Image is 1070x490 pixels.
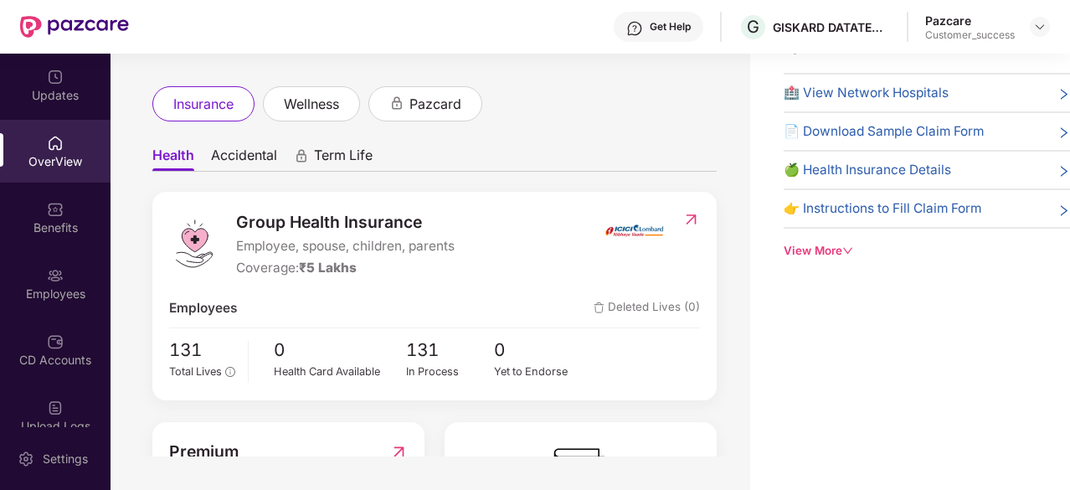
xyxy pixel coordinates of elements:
img: svg+xml;base64,PHN2ZyBpZD0iU2V0dGluZy0yMHgyMCIgeG1sbnM9Imh0dHA6Ly93d3cudzMub3JnLzIwMDAvc3ZnIiB3aW... [18,451,34,467]
div: Settings [38,451,93,467]
span: right [1057,125,1070,142]
img: insurerIcon [603,209,666,251]
span: Health [152,147,194,171]
div: Pazcare [925,13,1015,28]
span: 📄 Download Sample Claim Form [784,121,984,142]
img: svg+xml;base64,PHN2ZyBpZD0iRW1wbG95ZWVzIiB4bWxucz0iaHR0cDovL3d3dy53My5vcmcvMjAwMC9zdmciIHdpZHRoPS... [47,267,64,284]
div: Health Card Available [274,364,406,380]
span: info-circle [225,367,234,376]
div: animation [294,148,309,163]
img: svg+xml;base64,PHN2ZyBpZD0iQ0RfQWNjb3VudHMiIGRhdGEtbmFtZT0iQ0QgQWNjb3VudHMiIHhtbG5zPSJodHRwOi8vd3... [47,333,64,350]
span: Deleted Lives (0) [594,298,700,318]
span: 131 [406,337,495,364]
div: In Process [406,364,495,380]
img: svg+xml;base64,PHN2ZyBpZD0iQmVuZWZpdHMiIHhtbG5zPSJodHRwOi8vd3d3LnczLm9yZy8yMDAwL3N2ZyIgd2lkdGg9Ij... [47,201,64,218]
span: right [1057,163,1070,180]
img: logo [169,219,219,269]
span: down [842,245,853,256]
span: 🍏 Health Insurance Details [784,160,951,180]
span: pazcard [409,94,461,115]
span: Term Life [314,147,373,171]
img: RedirectIcon [390,439,408,464]
span: G [747,17,759,37]
span: ₹5 Lakhs [299,260,357,276]
span: Group Health Insurance [236,209,455,235]
div: Coverage: [236,258,455,278]
div: Yet to Endorse [494,364,583,380]
img: svg+xml;base64,PHN2ZyBpZD0iSG9tZSIgeG1sbnM9Imh0dHA6Ly93d3cudzMub3JnLzIwMDAvc3ZnIiB3aWR0aD0iMjAiIG... [47,135,64,152]
img: svg+xml;base64,PHN2ZyBpZD0iVXBsb2FkX0xvZ3MiIGRhdGEtbmFtZT0iVXBsb2FkIExvZ3MiIHhtbG5zPSJodHRwOi8vd3... [47,400,64,416]
span: wellness [284,94,339,115]
span: insurance [173,94,234,115]
span: Premium [169,439,239,464]
span: 🏥 View Network Hospitals [784,83,949,103]
span: 👉 Instructions to Fill Claim Form [784,199,981,219]
span: right [1057,86,1070,103]
div: animation [389,95,404,111]
span: 131 [169,337,235,364]
span: 0 [274,337,406,364]
span: Employees [169,298,237,318]
img: New Pazcare Logo [20,16,129,38]
img: RedirectIcon [682,211,700,228]
img: svg+xml;base64,PHN2ZyBpZD0iVXBkYXRlZCIgeG1sbnM9Imh0dHA6Ly93d3cudzMub3JnLzIwMDAvc3ZnIiB3aWR0aD0iMj... [47,69,64,85]
div: View More [784,242,1070,260]
span: 0 [494,337,583,364]
span: Employee, spouse, children, parents [236,236,455,256]
span: Total Lives [169,365,222,378]
div: GISKARD DATATECH PRIVATE LIMITED [773,19,890,35]
span: Accidental [211,147,277,171]
img: svg+xml;base64,PHN2ZyBpZD0iRHJvcGRvd24tMzJ4MzIiIHhtbG5zPSJodHRwOi8vd3d3LnczLm9yZy8yMDAwL3N2ZyIgd2... [1033,20,1047,34]
img: deleteIcon [594,302,604,313]
div: Customer_success [925,28,1015,42]
img: svg+xml;base64,PHN2ZyBpZD0iSGVscC0zMngzMiIgeG1sbnM9Imh0dHA6Ly93d3cudzMub3JnLzIwMDAvc3ZnIiB3aWR0aD... [626,20,643,37]
span: right [1057,202,1070,219]
div: Get Help [650,20,691,34]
